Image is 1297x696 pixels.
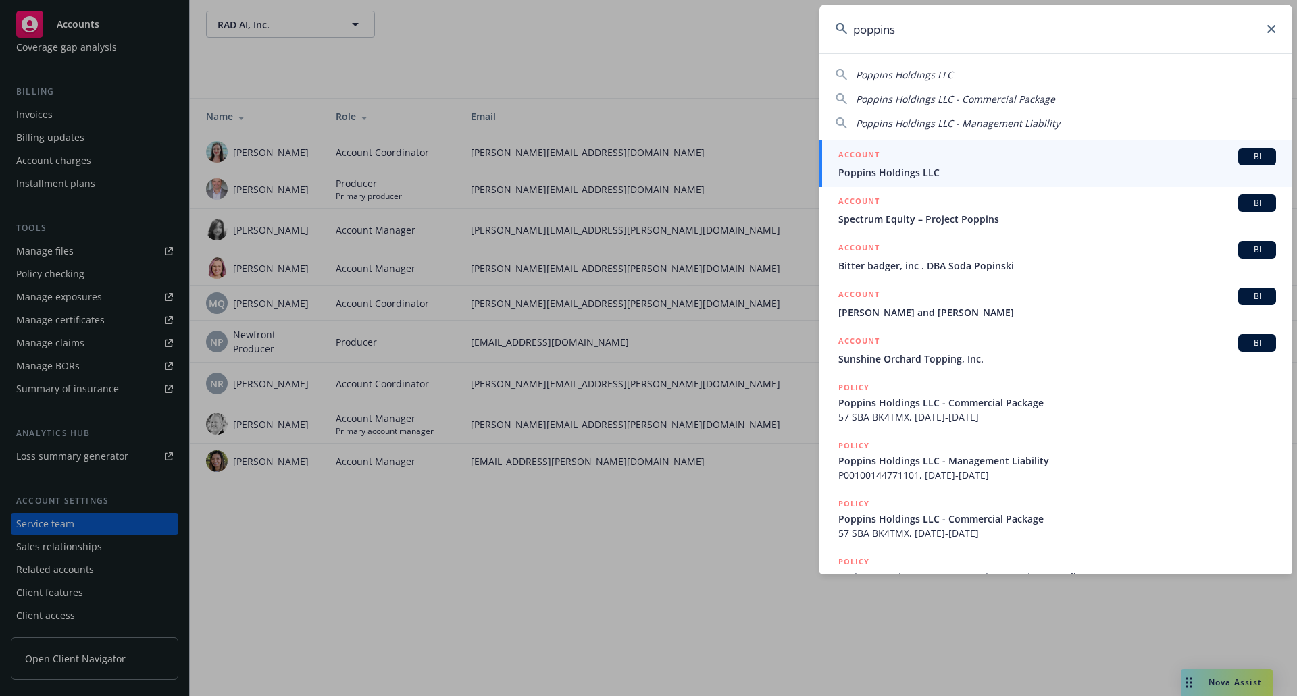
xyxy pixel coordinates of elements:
span: BI [1244,197,1271,209]
span: Poppins Holdings LLC - Commercial Package [838,396,1276,410]
span: BI [1244,151,1271,163]
span: Poppins Holdings LLC [856,68,953,81]
a: ACCOUNTBISpectrum Equity – Project Poppins [819,187,1292,234]
span: P00100144771101, [DATE]-[DATE] [838,468,1276,482]
span: BI [1244,244,1271,256]
h5: ACCOUNT [838,334,880,350]
h5: ACCOUNT [838,288,880,304]
a: POLICYPoppins Holdings LLC - Commercial Package57 SBA BK4TMX, [DATE]-[DATE] [819,373,1292,431]
h5: ACCOUNT [838,148,880,164]
span: Poppins Holdings LLC - Management Liability [856,117,1060,130]
h5: POLICY [838,555,869,568]
a: ACCOUNTBIPoppins Holdings LLC [819,140,1292,187]
span: 57 SBA BK4TMX, [DATE]-[DATE] [838,410,1276,424]
span: Poppins Holdings LLC - Commercial Package [856,92,1055,105]
h5: POLICY [838,381,869,394]
h5: POLICY [838,439,869,452]
span: BI [1244,337,1271,349]
a: ACCOUNTBIBitter badger, inc . DBA Soda Popinski [819,234,1292,280]
span: BI [1244,290,1271,302]
h5: ACCOUNT [838,194,880,211]
span: Spectrum Equity – Project Poppins [838,212,1276,226]
a: ACCOUNTBISunshine Orchard Topping, Inc. [819,327,1292,373]
span: 57 SBA BK4TMX, [DATE]-[DATE] [838,526,1276,540]
h5: ACCOUNT [838,241,880,257]
span: Project Poppins - Spectrum Equity (Poppins Payroll) - CFC [[DATE]] [838,570,1276,584]
span: Poppins Holdings LLC - Commercial Package [838,512,1276,526]
a: ACCOUNTBI[PERSON_NAME] and [PERSON_NAME] [819,280,1292,327]
span: [PERSON_NAME] and [PERSON_NAME] [838,305,1276,319]
span: Sunshine Orchard Topping, Inc. [838,352,1276,366]
span: Bitter badger, inc . DBA Soda Popinski [838,259,1276,273]
span: Poppins Holdings LLC [838,165,1276,180]
span: Poppins Holdings LLC - Management Liability [838,454,1276,468]
h5: POLICY [838,497,869,510]
input: Search... [819,5,1292,53]
a: POLICYProject Poppins - Spectrum Equity (Poppins Payroll) - CFC [[DATE]] [819,547,1292,606]
a: POLICYPoppins Holdings LLC - Management LiabilityP00100144771101, [DATE]-[DATE] [819,431,1292,489]
a: POLICYPoppins Holdings LLC - Commercial Package57 SBA BK4TMX, [DATE]-[DATE] [819,489,1292,547]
